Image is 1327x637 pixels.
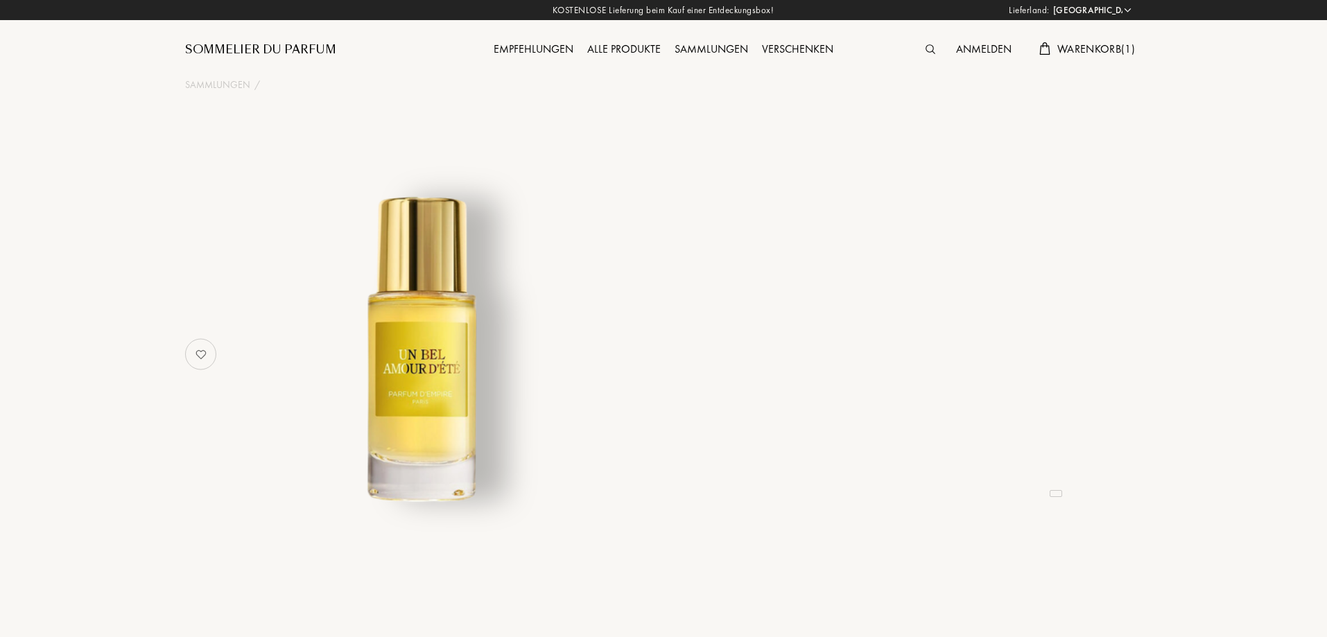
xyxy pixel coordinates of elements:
[254,78,260,92] div: /
[580,42,668,56] a: Alle Produkte
[755,41,840,59] div: Verschenken
[755,42,840,56] a: Verschenken
[487,41,580,59] div: Empfehlungen
[926,44,935,54] img: search_icn.svg
[1039,42,1050,55] img: cart.svg
[668,41,755,59] div: Sammlungen
[1057,42,1135,56] span: Warenkorb ( 1 )
[1009,3,1050,17] span: Lieferland:
[253,176,596,519] img: undefined undefined
[580,41,668,59] div: Alle Produkte
[949,41,1018,59] div: Anmelden
[949,42,1018,56] a: Anmelden
[185,42,336,58] a: Sommelier du Parfum
[487,42,580,56] a: Empfehlungen
[668,42,755,56] a: Sammlungen
[185,78,250,92] a: Sammlungen
[187,340,215,368] img: no_like_p.png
